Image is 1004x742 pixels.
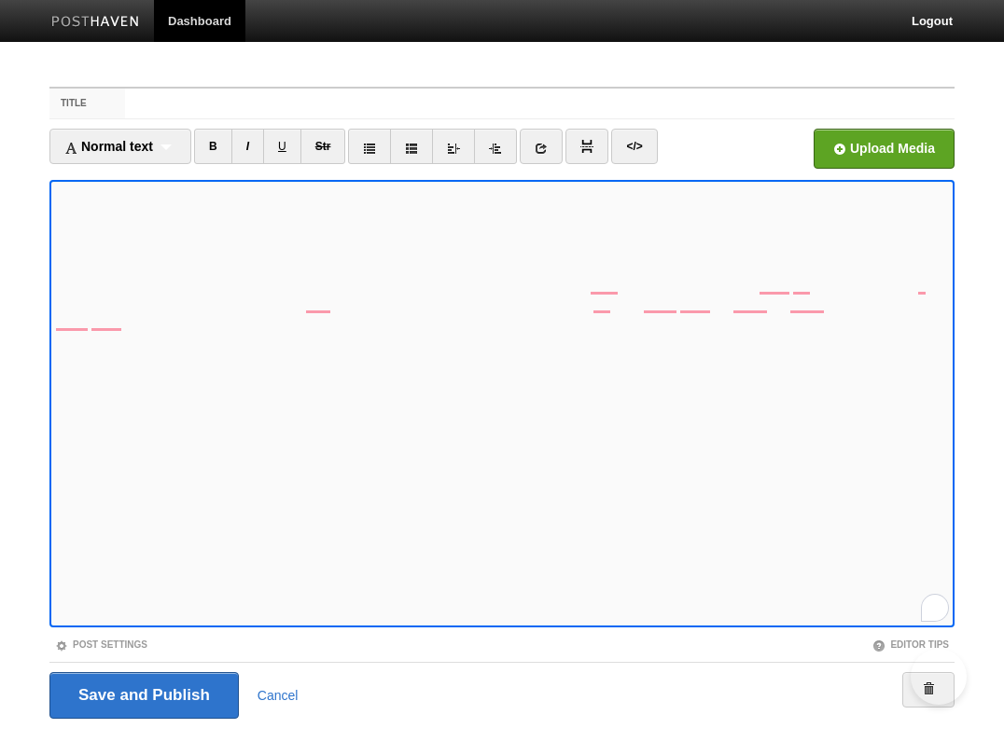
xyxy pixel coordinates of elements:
a: U [263,129,301,164]
label: Title [49,89,125,118]
del: Str [315,140,331,153]
a: I [231,129,264,164]
a: Editor Tips [872,639,949,650]
a: Str [300,129,346,164]
input: Save and Publish [49,672,239,719]
span: Normal text [64,139,153,154]
a: Post Settings [55,639,147,650]
a: B [194,129,232,164]
a: Cancel [258,688,299,703]
a: </> [611,129,657,164]
iframe: Help Scout Beacon - Open [911,649,967,705]
img: pagebreak-icon.png [580,140,593,153]
img: Posthaven-bar [51,16,140,30]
